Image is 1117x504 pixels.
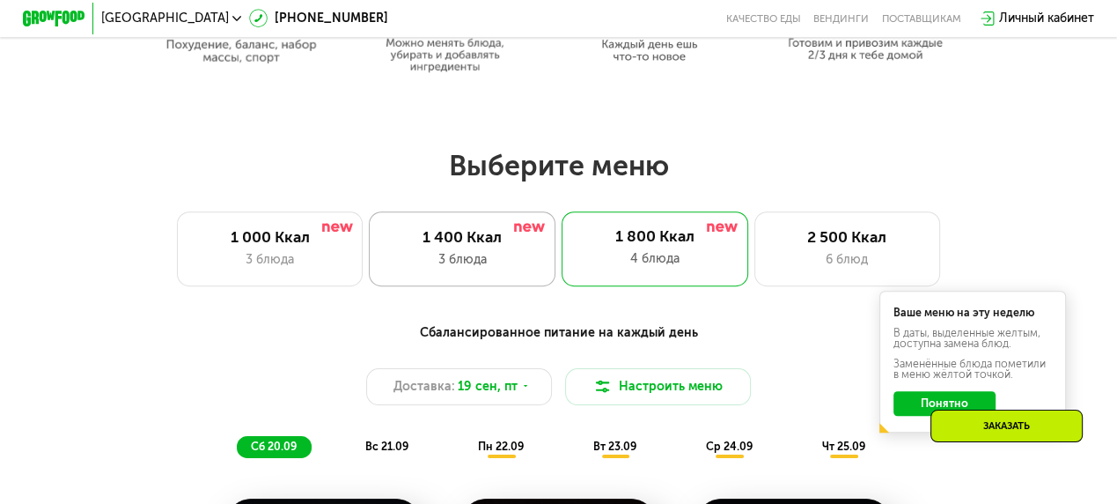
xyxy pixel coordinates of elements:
div: 1 000 Ккал [194,228,347,247]
button: Настроить меню [565,368,752,405]
div: поставщикам [881,12,960,25]
span: Доставка: [393,377,454,396]
div: Личный кабинет [999,9,1094,27]
span: ср 24.09 [706,440,753,453]
span: 19 сен, пт [458,377,518,396]
div: В даты, выделенные желтым, доступна замена блюд. [893,328,1052,350]
span: сб 20.09 [251,440,297,453]
div: 4 блюда [577,249,732,268]
span: пн 22.09 [478,440,524,453]
div: 1 400 Ккал [386,228,539,247]
div: 3 блюда [386,250,539,269]
div: Заменённые блюда пометили в меню жёлтой точкой. [893,359,1052,381]
span: вт 23.09 [593,440,636,453]
div: 3 блюда [194,250,347,269]
span: чт 25.09 [822,440,865,453]
button: Понятно [893,391,996,416]
a: [PHONE_NUMBER] [249,9,387,27]
div: 1 800 Ккал [577,227,732,246]
div: 6 блюд [770,250,923,269]
a: Вендинги [813,12,869,25]
div: Ваше меню на эту неделю [893,308,1052,318]
span: вс 21.09 [365,440,408,453]
a: Качество еды [726,12,801,25]
h2: Выберите меню [49,148,1067,183]
div: 2 500 Ккал [770,228,923,247]
div: Заказать [930,410,1083,442]
span: [GEOGRAPHIC_DATA] [101,12,229,25]
div: Сбалансированное питание на каждый день [99,323,1018,343]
